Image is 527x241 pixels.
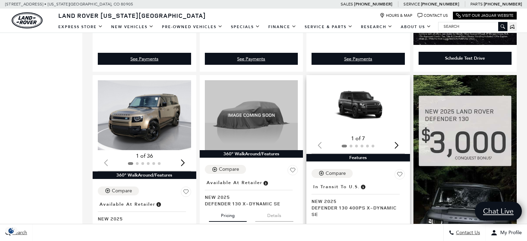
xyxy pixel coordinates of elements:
[99,201,155,208] span: Available at Retailer
[395,169,405,182] button: Save Vehicle
[93,171,196,179] div: 360° WalkAround/Features
[12,12,43,28] a: land-rover
[98,53,191,65] div: undefined - Defender 130 X-Dynamic SE
[306,154,410,161] div: Features
[205,194,293,200] span: New 2025
[200,150,303,158] div: 360° WalkAround/Features
[360,183,366,191] span: Vehicle has shipped from factory of origin. Estimated time of delivery to Retailer is on average ...
[484,1,522,7] a: [PHONE_NUMBER]
[58,11,206,20] span: Land Rover [US_STATE][GEOGRAPHIC_DATA]
[178,155,188,170] div: Next slide
[438,22,507,31] input: Search
[98,53,191,65] a: See Payments
[227,21,264,33] a: Specials
[158,21,227,33] a: Pre-Owned Vehicles
[312,53,405,65] a: See Payments
[98,222,186,228] span: Defender 130 X-Dynamic SE
[112,188,132,194] div: Compare
[12,12,43,28] img: Land Rover
[454,230,480,236] span: Contact Us
[98,80,191,150] img: 2025 LAND ROVER Defender 130 X-Dynamic SE 1
[205,200,293,207] span: Defender 130 X-Dynamic SE
[5,2,133,7] a: [STREET_ADDRESS] • [US_STATE][GEOGRAPHIC_DATA], CO 80905
[403,2,420,7] span: Service
[205,53,298,65] div: undefined - Defender 130 S 300PS
[312,169,353,178] button: Compare Vehicle
[219,166,239,172] div: Compare
[98,186,139,195] button: Compare Vehicle
[205,53,298,65] a: See Payments
[262,179,269,186] span: Vehicle is in stock and ready for immediate delivery. Due to demand, availability is subject to c...
[312,135,405,142] div: 1 of 7
[205,80,298,150] img: 2025 LAND ROVER Defender 130 X-Dynamic SE
[98,215,186,222] span: New 2025
[470,2,483,7] span: Parts
[205,178,298,207] a: Available at RetailerNew 2025Defender 130 X-Dynamic SE
[98,80,191,150] div: 1 / 2
[155,201,162,208] span: Vehicle is in stock and ready for immediate delivery. Due to demand, availability is subject to c...
[354,1,392,7] a: [PHONE_NUMBER]
[3,227,19,234] img: Opt-Out Icon
[419,52,512,65] div: Schedule Test Drive
[312,204,400,217] span: Defender 130 400PS X-Dynamic SE
[475,202,522,220] a: Chat Live
[54,21,435,33] nav: Main Navigation
[98,200,191,228] a: Available at RetailerNew 2025Defender 130 X-Dynamic SE
[418,13,448,18] a: Contact Us
[341,2,353,7] span: Sales
[205,165,246,174] button: Compare Vehicle
[397,21,435,33] a: About Us
[312,53,405,65] div: undefined - Defender 130 400PS S
[255,207,293,222] button: details tab
[264,21,301,33] a: Finance
[421,1,459,7] a: [PHONE_NUMBER]
[312,182,405,217] a: In Transit to U.S.New 2025Defender 130 400PS X-Dynamic SE
[392,138,401,153] div: Next slide
[480,206,517,216] span: Chat Live
[313,183,360,191] span: In Transit to U.S.
[316,217,354,232] button: pricing tab
[301,21,357,33] a: Service & Parts
[312,198,400,204] span: New 2025
[181,186,191,200] button: Save Vehicle
[107,21,158,33] a: New Vehicles
[357,21,397,33] a: Research
[312,80,405,133] img: 2025 LAND ROVER Defender 130 400PS X-Dynamic SE 1
[362,217,400,232] button: details tab
[209,207,247,222] button: pricing tab
[380,13,412,18] a: Hours & Map
[456,13,514,18] a: Visit Our Jaguar Website
[445,55,485,61] div: Schedule Test Drive
[312,80,405,133] div: 1 / 2
[207,179,262,186] span: Available at Retailer
[54,21,107,33] a: EXPRESS STORE
[288,165,298,178] button: Save Vehicle
[485,224,527,241] button: Open user profile menu
[326,170,346,177] div: Compare
[98,152,191,160] div: 1 of 36
[54,11,210,20] a: Land Rover [US_STATE][GEOGRAPHIC_DATA]
[3,227,19,234] section: Click to Open Cookie Consent Modal
[497,230,522,236] span: My Profile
